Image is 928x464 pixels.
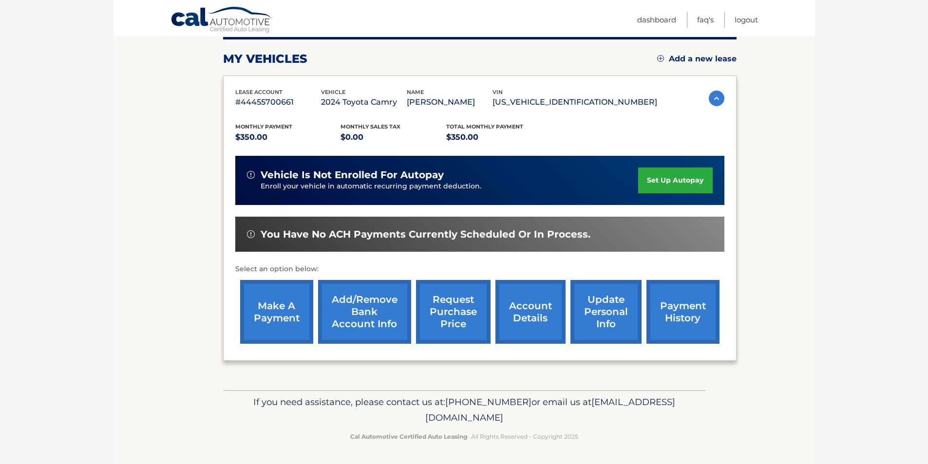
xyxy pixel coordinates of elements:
p: [US_VEHICLE_IDENTIFICATION_NUMBER] [492,95,657,109]
a: request purchase price [416,280,491,344]
span: Monthly sales Tax [341,123,400,130]
a: Add/Remove bank account info [318,280,411,344]
span: Total Monthly Payment [446,123,523,130]
a: make a payment [240,280,313,344]
h2: my vehicles [223,52,307,66]
p: #44455700661 [235,95,321,109]
p: Enroll your vehicle in automatic recurring payment deduction. [261,181,639,192]
p: $350.00 [235,130,341,144]
span: [EMAIL_ADDRESS][DOMAIN_NAME] [425,396,675,423]
a: payment history [646,280,720,344]
img: accordion-active.svg [709,91,724,106]
a: Add a new lease [657,54,737,64]
span: Monthly Payment [235,123,292,130]
span: [PHONE_NUMBER] [445,396,531,408]
span: You have no ACH payments currently scheduled or in process. [261,228,590,241]
span: vehicle [321,89,345,95]
p: - All Rights Reserved - Copyright 2025 [229,431,699,442]
strong: Cal Automotive Certified Auto Leasing [350,433,467,440]
a: set up autopay [638,167,712,193]
p: 2024 Toyota Camry [321,95,407,109]
span: vin [492,89,503,95]
a: Cal Automotive [170,6,273,35]
span: lease account [235,89,283,95]
img: add.svg [657,55,664,62]
a: Dashboard [637,12,676,28]
p: If you need assistance, please contact us at: or email us at [229,394,699,426]
p: Select an option below: [235,263,724,275]
span: vehicle is not enrolled for autopay [261,169,444,181]
p: $350.00 [446,130,552,144]
span: name [407,89,424,95]
p: $0.00 [341,130,446,144]
p: [PERSON_NAME] [407,95,492,109]
img: alert-white.svg [247,171,255,179]
a: account details [495,280,566,344]
a: FAQ's [697,12,714,28]
img: alert-white.svg [247,230,255,238]
a: Logout [735,12,758,28]
a: update personal info [570,280,642,344]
